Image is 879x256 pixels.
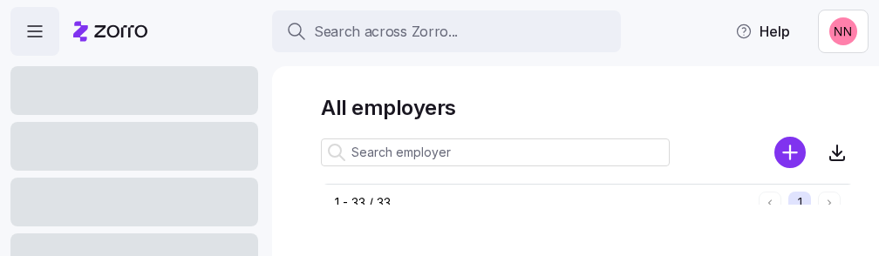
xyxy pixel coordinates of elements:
button: Next page [818,192,841,214]
div: 1 - 33 / 33 [335,194,752,212]
button: Previous page [759,192,781,214]
button: Search across Zorro... [272,10,621,52]
span: Help [735,21,790,42]
h1: All employers [321,94,855,121]
button: 1 [788,192,811,214]
img: 37cb906d10cb440dd1cb011682786431 [829,17,857,45]
button: Help [721,14,804,49]
svg: add icon [774,137,806,168]
span: Search across Zorro... [314,21,458,43]
input: Search employer [321,138,670,166]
